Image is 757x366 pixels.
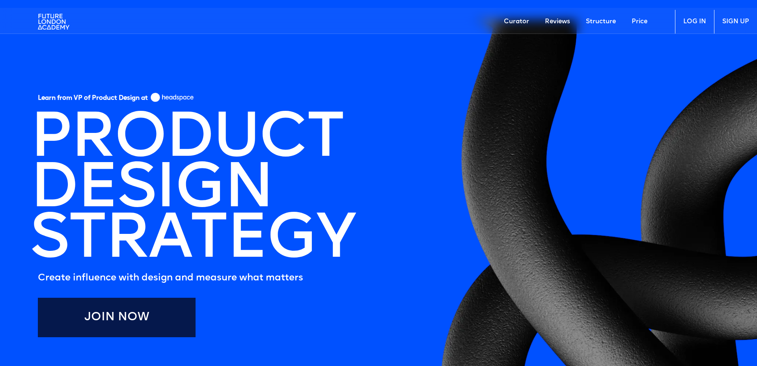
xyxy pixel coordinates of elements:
[578,10,624,34] a: Structure
[38,270,355,286] h5: Create influence with design and measure what matters
[714,10,757,34] a: SIGN UP
[537,10,578,34] a: Reviews
[675,10,714,34] a: LOG IN
[30,115,355,266] h1: PRODUCT DESIGN STRATEGY
[38,94,148,105] h5: Learn from VP of Product Design at
[624,10,655,34] a: Price
[38,298,196,337] a: Join Now
[496,10,537,34] a: Curator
